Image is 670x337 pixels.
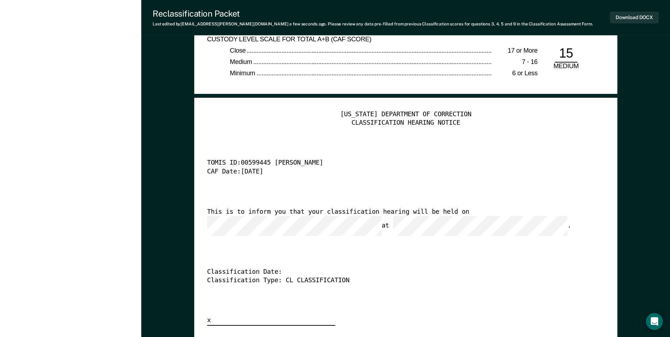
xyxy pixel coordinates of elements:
[207,159,585,168] div: TOMIS ID: 00599445 [PERSON_NAME]
[230,58,253,65] span: Medium
[289,22,326,26] span: a few seconds ago
[230,70,256,77] span: Minimum
[153,22,593,26] div: Last edited by [EMAIL_ADDRESS][PERSON_NAME][DOMAIN_NAME] . Please review any data pre-filled from...
[230,47,247,54] span: Close
[207,268,585,277] div: Classification Date:
[610,12,659,23] button: Download DOCX
[549,63,583,71] div: MEDIUM
[207,276,585,285] div: Classification Type: CL CLASSIFICATION
[207,111,604,119] div: [US_STATE] DEPARTMENT OF CORRECTION
[207,208,585,236] div: This is to inform you that your classification hearing will be held on at .
[492,47,538,55] div: 17 or More
[646,313,663,330] div: Open Intercom Messenger
[207,317,335,326] div: x
[207,167,585,176] div: CAF Date: [DATE]
[555,46,577,63] div: 15
[492,70,538,78] div: 6 or Less
[207,35,515,44] div: CUSTODY LEVEL SCALE FOR TOTAL A+B (CAF SCORE)
[153,8,593,19] div: Reclassification Packet
[207,119,604,127] div: CLASSIFICATION HEARING NOTICE
[492,58,538,67] div: 7 - 16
